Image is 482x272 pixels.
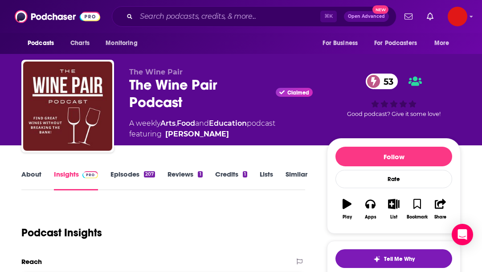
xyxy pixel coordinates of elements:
[368,35,430,52] button: open menu
[129,118,275,140] div: A weekly podcast
[106,37,137,49] span: Monitoring
[112,6,396,27] div: Search podcasts, credits, & more...
[99,35,149,52] button: open menu
[165,129,229,140] a: Joe Mele
[316,35,369,52] button: open menu
[129,129,275,140] span: featuring
[110,170,155,190] a: Episodes207
[359,193,382,225] button: Apps
[209,119,247,128] a: Education
[407,214,428,220] div: Bookmark
[372,5,388,14] span: New
[21,170,41,190] a: About
[176,119,177,128] span: ,
[144,171,155,177] div: 207
[28,37,54,49] span: Podcasts
[347,111,441,117] span: Good podcast? Give it some love!
[243,171,247,177] div: 1
[136,9,320,24] input: Search podcasts, credits, & more...
[335,147,452,166] button: Follow
[320,11,337,22] span: ⌘ K
[195,119,209,128] span: and
[286,170,307,190] a: Similar
[21,257,42,266] h2: Reach
[335,193,359,225] button: Play
[448,7,467,26] span: Logged in as DoubleForte
[405,193,429,225] button: Bookmark
[343,214,352,220] div: Play
[82,171,98,178] img: Podchaser Pro
[215,170,247,190] a: Credits1
[335,170,452,188] div: Rate
[344,11,389,22] button: Open AdvancedNew
[15,8,100,25] img: Podchaser - Follow, Share and Rate Podcasts
[348,14,385,19] span: Open Advanced
[448,7,467,26] button: Show profile menu
[384,256,415,263] span: Tell Me Why
[382,193,405,225] button: List
[70,37,90,49] span: Charts
[23,62,112,151] img: The Wine Pair Podcast
[365,214,376,220] div: Apps
[390,214,397,220] div: List
[177,119,195,128] a: Food
[374,37,417,49] span: For Podcasters
[373,256,380,263] img: tell me why sparkle
[54,170,98,190] a: InsightsPodchaser Pro
[198,171,202,177] div: 1
[448,7,467,26] img: User Profile
[452,224,473,245] div: Open Intercom Messenger
[335,249,452,268] button: tell me why sparkleTell Me Why
[129,68,183,76] span: The Wine Pair
[366,74,398,89] a: 53
[21,226,102,239] h1: Podcast Insights
[260,170,273,190] a: Lists
[434,37,449,49] span: More
[167,170,202,190] a: Reviews1
[428,35,461,52] button: open menu
[434,214,446,220] div: Share
[160,119,176,128] a: Arts
[21,35,65,52] button: open menu
[327,68,461,124] div: 53Good podcast? Give it some love!
[323,37,358,49] span: For Business
[401,9,416,24] a: Show notifications dropdown
[429,193,452,225] button: Share
[65,35,95,52] a: Charts
[423,9,437,24] a: Show notifications dropdown
[375,74,398,89] span: 53
[287,91,309,95] span: Claimed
